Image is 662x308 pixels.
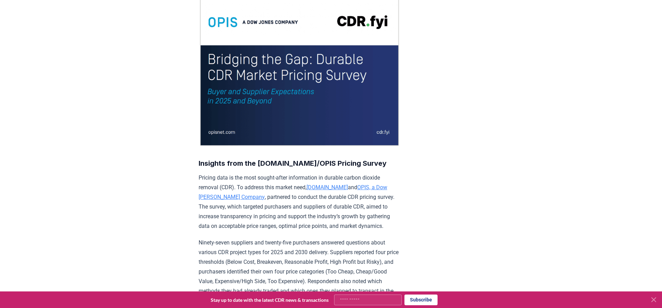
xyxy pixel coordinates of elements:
[199,173,400,231] p: Pricing data is the most sought-after information in durable carbon dioxide removal (CDR). To add...
[199,159,387,167] strong: Insights from the [DOMAIN_NAME]/OPIS Pricing Survey
[307,184,348,191] a: [DOMAIN_NAME]
[199,184,387,200] a: OPIS, a Dow [PERSON_NAME] Company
